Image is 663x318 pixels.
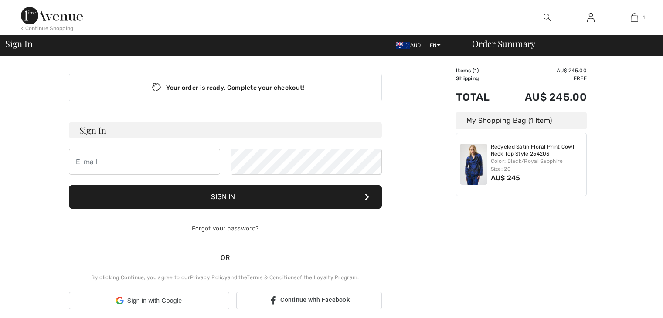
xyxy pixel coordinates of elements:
[643,14,645,21] span: 1
[247,274,296,281] a: Terms & Conditions
[613,12,656,23] a: 1
[21,7,83,24] img: 1ère Avenue
[69,185,382,209] button: Sign In
[502,82,587,112] td: AU$ 245.00
[69,149,220,175] input: E-mail
[456,112,587,129] div: My Shopping Bag (1 Item)
[456,67,502,74] td: Items ( )
[69,74,382,101] div: Your order is ready. Complete your checkout!
[460,144,487,185] img: Recycled Satin Floral Print Cowl Neck Top Style 254203
[396,42,410,49] img: Australian Dollar
[127,296,182,305] span: Sign in with Google
[192,225,258,232] a: Forgot your password?
[502,67,587,74] td: AU$ 245.00
[544,12,551,23] img: search the website
[474,68,477,74] span: 1
[456,82,502,112] td: Total
[587,12,595,23] img: My Info
[396,42,425,48] span: AUD
[456,74,502,82] td: Shipping
[502,74,587,82] td: Free
[491,157,583,173] div: Color: Black/Royal Sapphire Size: 20
[462,39,658,48] div: Order Summary
[216,253,235,263] span: OR
[430,42,441,48] span: EN
[69,292,229,309] div: Sign in with Google
[580,12,602,23] a: Sign In
[491,144,583,157] a: Recycled Satin Floral Print Cowl Neck Top Style 254203
[491,174,520,182] span: AU$ 245
[631,12,638,23] img: My Bag
[69,274,382,281] div: By clicking Continue, you agree to our and the of the Loyalty Program.
[21,24,74,32] div: < Continue Shopping
[190,274,228,281] a: Privacy Policy
[280,296,350,303] span: Continue with Facebook
[236,292,382,309] a: Continue with Facebook
[5,39,32,48] span: Sign In
[69,122,382,138] h3: Sign In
